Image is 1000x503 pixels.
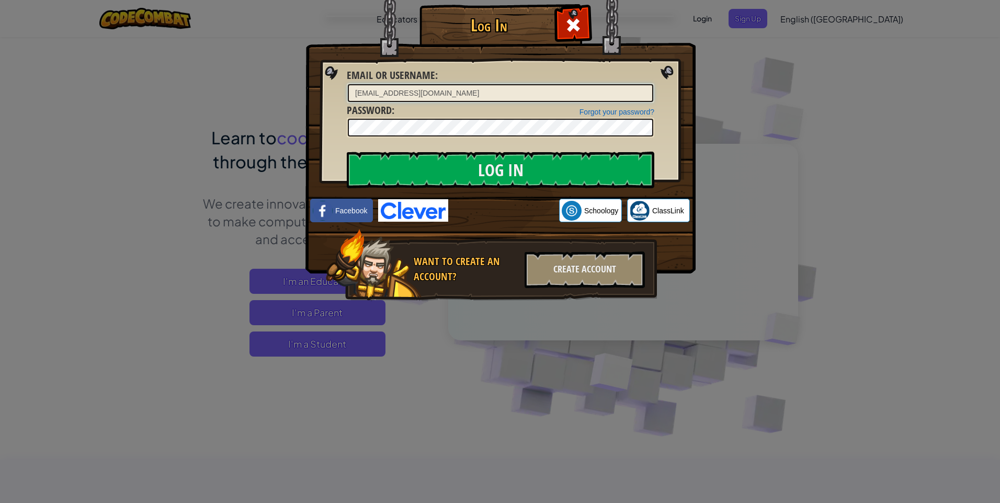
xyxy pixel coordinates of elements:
div: Create Account [525,251,645,288]
input: Log In [347,152,654,188]
label: : [347,103,394,118]
span: ClassLink [652,205,684,216]
img: schoology.png [562,201,582,221]
img: classlink-logo-small.png [630,201,650,221]
span: Password [347,103,392,117]
div: Want to create an account? [414,254,518,284]
iframe: ปุ่มลงชื่อเข้าใช้ด้วย Google [448,199,559,222]
span: Facebook [335,205,367,216]
span: Schoology [584,205,618,216]
a: Forgot your password? [579,108,654,116]
h1: Log In [422,16,555,35]
img: facebook_small.png [313,201,333,221]
label: : [347,68,438,83]
span: Email or Username [347,68,435,82]
img: clever-logo-blue.png [378,199,448,222]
